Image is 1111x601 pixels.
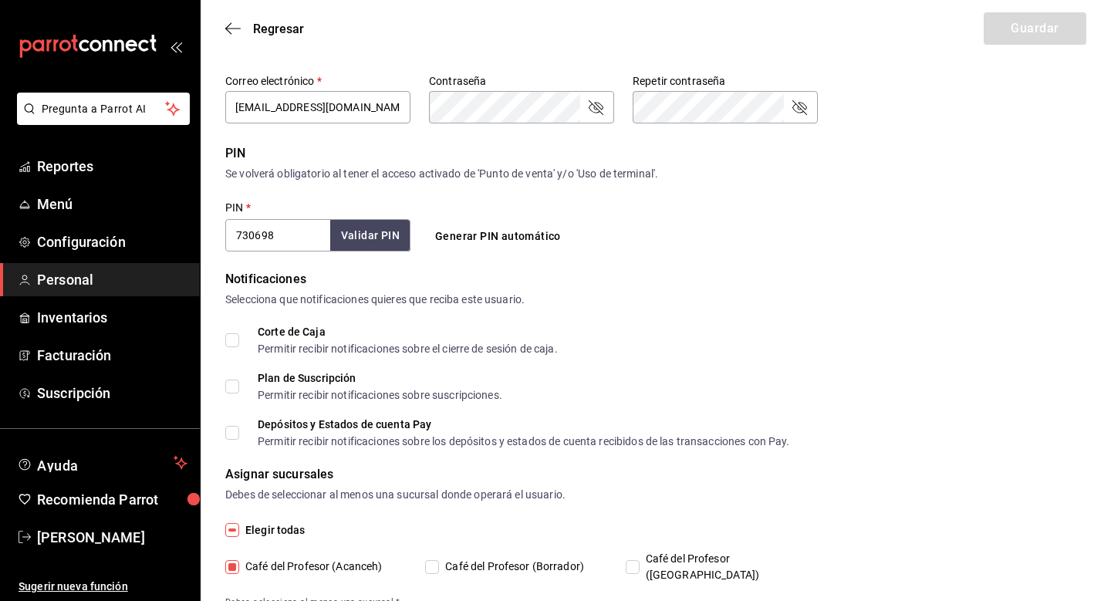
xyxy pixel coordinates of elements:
label: Correo electrónico [225,76,410,86]
button: passwordField [790,98,809,116]
span: Menú [37,194,187,214]
div: Permitir recibir notificaciones sobre los depósitos y estados de cuenta recibidos de las transacc... [258,436,790,447]
span: Pregunta a Parrot AI [42,101,166,117]
span: Configuración [37,231,187,252]
span: Sugerir nueva función [19,579,187,595]
span: Personal [37,269,187,290]
div: Corte de Caja [258,326,558,337]
span: Café del Profesor (Borrador) [439,559,584,575]
label: Contraseña [429,76,614,86]
span: Café del Profesor (Acanceh) [239,559,383,575]
div: Debes de seleccionar al menos una sucursal donde operará el usuario. [225,487,1086,503]
div: PIN [225,144,1086,163]
div: Notificaciones [225,270,1086,289]
button: passwordField [586,98,605,116]
button: Validar PIN [330,220,410,252]
a: Pregunta a Parrot AI [11,112,190,128]
label: Repetir contraseña [633,76,818,86]
span: Suscripción [37,383,187,403]
button: Regresar [225,22,304,36]
input: 3 a 6 dígitos [225,219,330,252]
div: Selecciona que notificaciones quieres que reciba este usuario. [225,292,1086,308]
div: Permitir recibir notificaciones sobre el cierre de sesión de caja. [258,343,558,354]
span: Regresar [253,22,304,36]
button: open_drawer_menu [170,40,182,52]
div: Permitir recibir notificaciones sobre suscripciones. [258,390,502,400]
span: Café del Profesor ([GEOGRAPHIC_DATA]) [640,551,805,583]
div: Depósitos y Estados de cuenta Pay [258,419,790,430]
button: Generar PIN automático [429,222,567,251]
span: [PERSON_NAME] [37,527,187,548]
span: Recomienda Parrot [37,489,187,510]
span: Inventarios [37,307,187,328]
span: Reportes [37,156,187,177]
span: Facturación [37,345,187,366]
div: Se volverá obligatorio al tener el acceso activado de 'Punto de venta' y/o 'Uso de terminal'. [225,166,1086,182]
div: Plan de Suscripción [258,373,502,383]
label: PIN [225,202,251,213]
button: Pregunta a Parrot AI [17,93,190,125]
span: Ayuda [37,454,167,472]
span: Elegir todas [239,522,306,539]
div: Asignar sucursales [225,465,1086,484]
input: ejemplo@gmail.com [225,91,410,123]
